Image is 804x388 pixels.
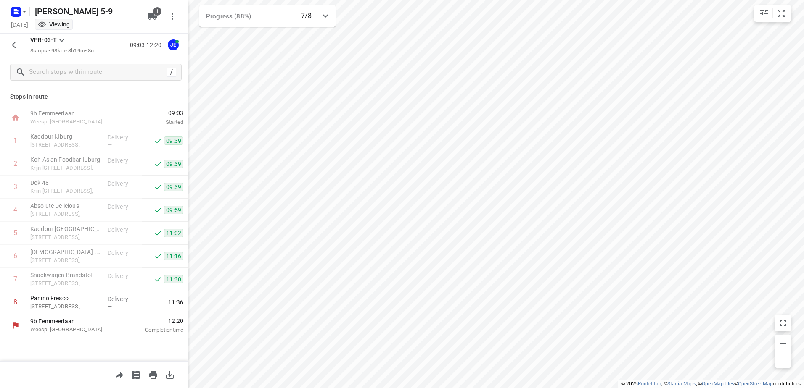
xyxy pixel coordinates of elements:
[108,211,112,217] span: —
[30,294,101,302] p: Panino Fresco
[30,118,118,126] p: Weesp, [GEOGRAPHIC_DATA]
[30,155,101,164] p: Koh Asian Foodbar IJburg
[164,229,183,237] span: 11:02
[128,317,183,325] span: 12:20
[30,302,101,311] p: [STREET_ADDRESS],
[621,381,801,387] li: © 2025 , © , © © contributors
[164,8,181,25] button: More
[756,5,772,22] button: Map settings
[754,5,791,22] div: small contained button group
[13,252,17,260] div: 6
[30,225,101,233] p: Kaddour [GEOGRAPHIC_DATA]
[154,275,162,283] svg: Done
[164,136,183,145] span: 09:39
[108,225,139,234] p: Delivery
[154,206,162,214] svg: Done
[111,370,128,378] span: Share route
[13,298,17,306] div: 8
[108,280,112,286] span: —
[154,252,162,260] svg: Done
[30,256,101,265] p: [STREET_ADDRESS],
[164,275,183,283] span: 11:30
[667,381,696,387] a: Stadia Maps
[13,229,17,237] div: 5
[199,5,336,27] div: Progress (88%)7/8
[154,229,162,237] svg: Done
[128,370,145,378] span: Print shipping labels
[30,317,118,325] p: 9b Eemmeerlaan
[108,142,112,148] span: —
[30,248,101,256] p: [DEMOGRAPHIC_DATA] to go
[153,7,161,16] span: 1
[108,257,112,263] span: —
[13,160,17,168] div: 2
[108,303,112,309] span: —
[30,210,101,218] p: [STREET_ADDRESS],
[108,165,112,171] span: —
[130,41,165,50] p: 09:03-12:20
[144,8,161,25] button: 1
[30,325,118,334] p: Weesp, [GEOGRAPHIC_DATA]
[773,5,790,22] button: Fit zoom
[38,20,70,29] div: You are currently in view mode. To make any changes, go to edit project.
[108,234,112,240] span: —
[30,164,101,172] p: Krijn [STREET_ADDRESS],
[154,136,162,145] svg: Done
[206,13,251,20] span: Progress (88%)
[168,298,183,307] span: 11:36
[108,156,139,165] p: Delivery
[30,132,101,141] p: Kaddour IJburg
[29,66,167,79] input: Search stops within route
[164,160,183,168] span: 09:39
[13,206,17,214] div: 4
[638,381,661,387] a: Routetitan
[738,381,773,387] a: OpenStreetMap
[128,109,183,117] span: 09:03
[108,295,139,303] p: Delivery
[108,272,139,280] p: Delivery
[128,118,183,126] p: Started
[30,187,101,195] p: Krijn [STREET_ADDRESS],
[30,178,101,187] p: Dok 48
[164,183,183,191] span: 09:39
[13,275,17,283] div: 7
[30,109,118,118] p: 9b Eemmeerlaan
[108,133,139,142] p: Delivery
[128,326,183,334] p: Completion time
[154,160,162,168] svg: Done
[13,136,17,144] div: 1
[108,179,139,188] p: Delivery
[301,11,312,21] p: 7/8
[108,202,139,211] p: Delivery
[108,188,112,194] span: —
[164,252,183,260] span: 11:16
[161,370,178,378] span: Download route
[30,233,101,241] p: [STREET_ADDRESS],
[30,36,57,45] p: VPR-03-T
[30,141,101,149] p: [STREET_ADDRESS],
[108,249,139,257] p: Delivery
[167,68,176,77] div: /
[145,370,161,378] span: Print route
[30,202,101,210] p: Absolute Delicious
[164,206,183,214] span: 09:59
[13,183,17,191] div: 3
[30,279,101,288] p: Amsterdamsestraatweg 314,
[702,381,734,387] a: OpenMapTiles
[30,271,101,279] p: Snackwagen Brandstof
[30,47,94,55] p: 8 stops • 98km • 3h19m • 8u
[10,92,178,101] p: Stops in route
